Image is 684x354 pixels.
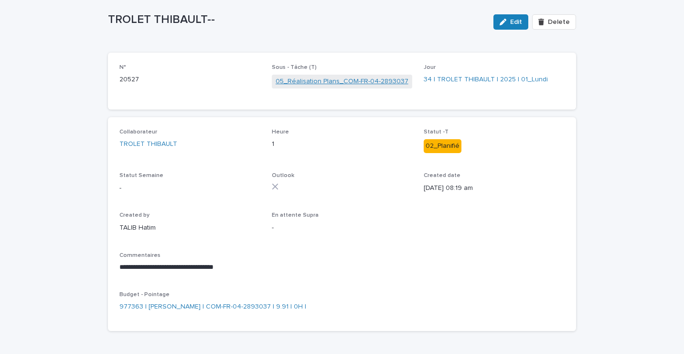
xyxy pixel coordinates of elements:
[272,129,289,135] span: Heure
[272,223,413,233] p: -
[119,139,177,149] a: TROLET THIBAULT
[272,173,294,178] span: Outlook
[108,13,486,27] p: TROLET THIBAULT--
[119,223,260,233] p: TALIB Hatim
[276,77,408,87] a: 05_Réalisation Plans_COM-FR-04-2893037
[424,139,461,153] div: 02_Planifié
[119,302,306,312] a: 977363 | [PERSON_NAME] | COM-FR-04-2893037 | 9.91 | 0H |
[272,139,413,149] p: 1
[119,129,157,135] span: Collaborateur
[119,65,126,70] span: N°
[272,65,317,70] span: Sous - Tâche (T)
[424,183,565,193] p: [DATE] 08:19 am
[119,173,163,178] span: Statut Semaine
[424,75,548,85] a: 34 | TROLET THIBAULT | 2025 | 01_Lundi
[532,14,576,30] button: Delete
[119,75,260,85] p: 20527
[119,292,170,298] span: Budget - Pointage
[272,212,319,218] span: En attente Supra
[119,183,260,193] p: -
[119,212,150,218] span: Created by
[119,253,160,258] span: Commentaires
[424,129,449,135] span: Statut -T
[548,19,570,25] span: Delete
[424,65,436,70] span: Jour
[424,173,460,178] span: Created date
[493,14,528,30] button: Edit
[510,19,522,25] span: Edit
